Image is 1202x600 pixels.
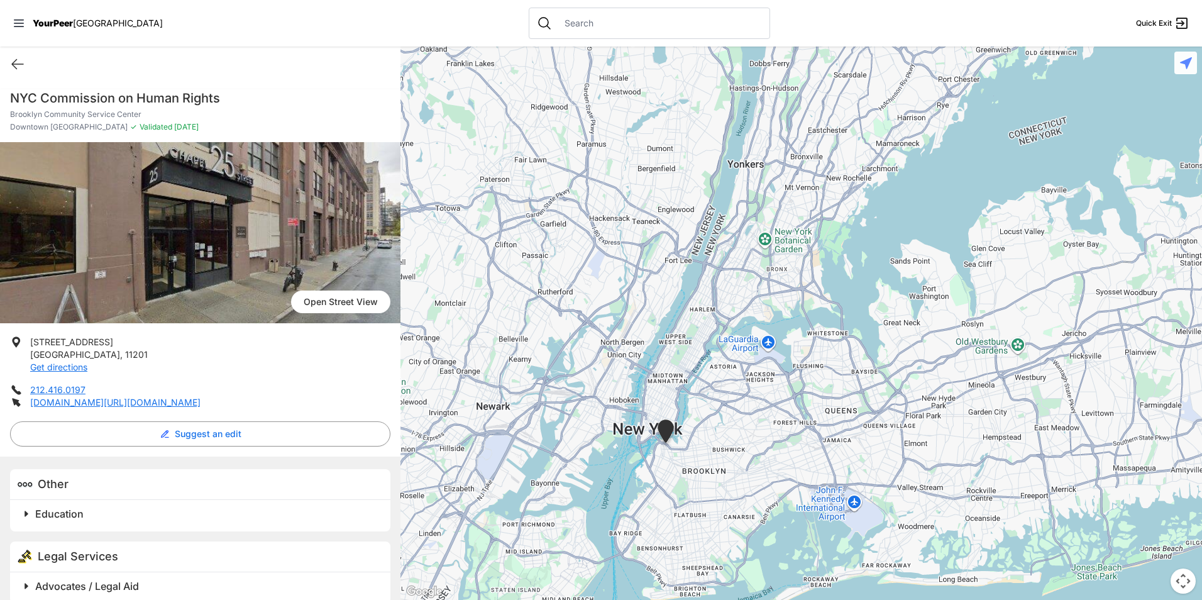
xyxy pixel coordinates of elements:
[130,122,137,132] span: ✓
[655,419,676,448] div: Brooklyn Community Service Center
[10,109,390,119] p: Brooklyn Community Service Center
[1171,569,1196,594] button: Map camera controls
[10,89,390,107] h1: NYC Commission on Human Rights
[30,349,120,360] span: [GEOGRAPHIC_DATA]
[30,362,87,372] a: Get directions
[33,18,73,28] span: YourPeer
[1136,16,1189,31] a: Quick Exit
[33,19,163,27] a: YourPeer[GEOGRAPHIC_DATA]
[140,122,172,131] span: Validated
[175,428,241,440] span: Suggest an edit
[30,384,85,395] a: 212.416.0197
[10,421,390,447] button: Suggest an edit
[404,584,445,600] img: Google
[172,122,199,131] span: [DATE]
[38,550,118,563] span: Legal Services
[1136,18,1172,28] span: Quick Exit
[120,349,123,360] span: ,
[557,17,762,30] input: Search
[38,477,69,491] span: Other
[35,580,139,592] span: Advocates / Legal Aid
[35,508,84,520] span: Education
[30,397,201,408] a: [DOMAIN_NAME][URL][DOMAIN_NAME]
[73,18,163,28] span: [GEOGRAPHIC_DATA]
[30,336,113,347] span: [STREET_ADDRESS]
[291,291,390,313] span: Open Street View
[125,349,148,360] span: 11201
[404,584,445,600] a: Open this area in Google Maps (opens a new window)
[10,122,128,132] span: Downtown [GEOGRAPHIC_DATA]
